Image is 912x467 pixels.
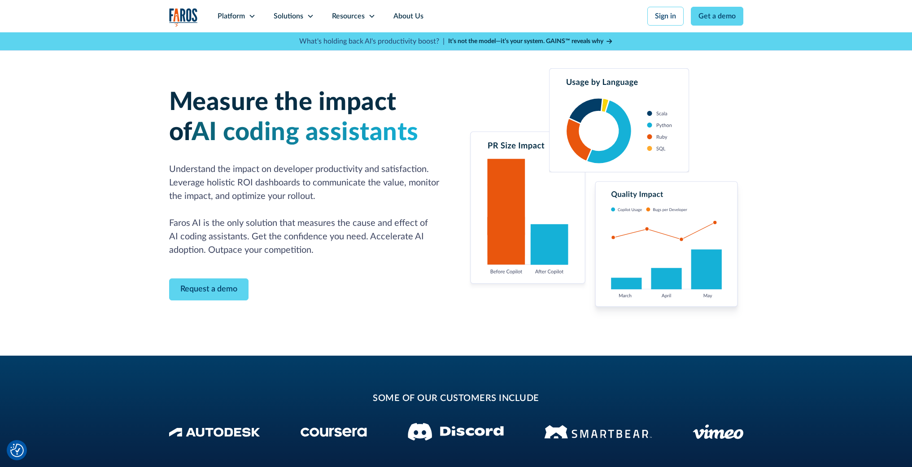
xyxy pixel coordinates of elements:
img: Logo of the analytics and reporting company Faros. [169,8,198,26]
div: Solutions [274,11,303,22]
div: Platform [218,11,245,22]
p: Understand the impact on developer productivity and satisfaction. Leverage holistic ROI dashboard... [169,163,445,257]
a: home [169,8,198,26]
a: Get a demo [691,7,743,26]
img: Coursera Logo [301,427,367,437]
img: Autodesk Logo [169,427,260,437]
div: Resources [332,11,365,22]
h2: some of our customers include [241,392,672,405]
span: AI coding assistants [192,120,419,145]
button: Cookie Settings [10,444,24,457]
strong: It’s not the model—it’s your system. GAINS™ reveals why [448,38,603,44]
a: It’s not the model—it’s your system. GAINS™ reveals why [448,37,613,46]
img: Discord logo [408,423,504,441]
h1: Measure the impact of [169,88,445,148]
a: Sign in [647,7,684,26]
img: Vimeo logo [693,424,743,439]
a: Contact Modal [169,278,249,300]
img: Smartbear Logo [544,423,652,440]
p: What's holding back AI's productivity boost? | [299,36,445,47]
img: Revisit consent button [10,444,24,457]
img: Charts tracking GitHub Copilot's usage and impact on velocity and quality [467,68,743,320]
